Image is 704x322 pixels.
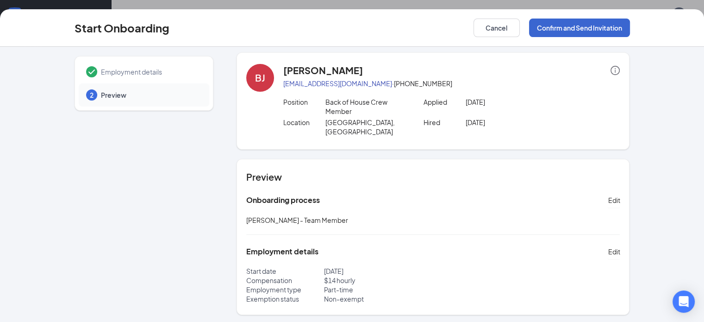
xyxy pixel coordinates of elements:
[673,290,695,313] div: Open Intercom Messenger
[473,19,520,37] button: Cancel
[611,66,620,75] span: info-circle
[466,97,550,107] p: [DATE]
[608,193,620,208] button: Edit
[246,246,318,257] h5: Employment details
[283,118,325,127] p: Location
[246,266,324,276] p: Start date
[424,97,466,107] p: Applied
[283,97,325,107] p: Position
[324,266,433,276] p: [DATE]
[324,294,433,303] p: Non-exempt
[608,247,620,256] span: Edit
[466,118,550,127] p: [DATE]
[283,79,392,88] a: [EMAIL_ADDRESS][DOMAIN_NAME]
[246,285,324,294] p: Employment type
[283,64,363,77] h4: [PERSON_NAME]
[324,285,433,294] p: Part-time
[529,19,630,37] button: Confirm and Send Invitation
[325,97,409,116] p: Back of House Crew Member
[75,20,169,36] h3: Start Onboarding
[246,216,348,224] span: [PERSON_NAME] - Team Member
[283,79,620,88] p: · [PHONE_NUMBER]
[90,90,93,100] span: 2
[101,67,200,76] span: Employment details
[86,66,97,77] svg: Checkmark
[246,294,324,303] p: Exemption status
[101,90,200,100] span: Preview
[255,71,265,84] div: BJ
[246,276,324,285] p: Compensation
[246,170,620,183] h4: Preview
[608,196,620,205] span: Edit
[325,118,409,136] p: [GEOGRAPHIC_DATA], [GEOGRAPHIC_DATA]
[424,118,466,127] p: Hired
[608,244,620,259] button: Edit
[324,276,433,285] p: $ 14 hourly
[246,195,320,205] h5: Onboarding process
